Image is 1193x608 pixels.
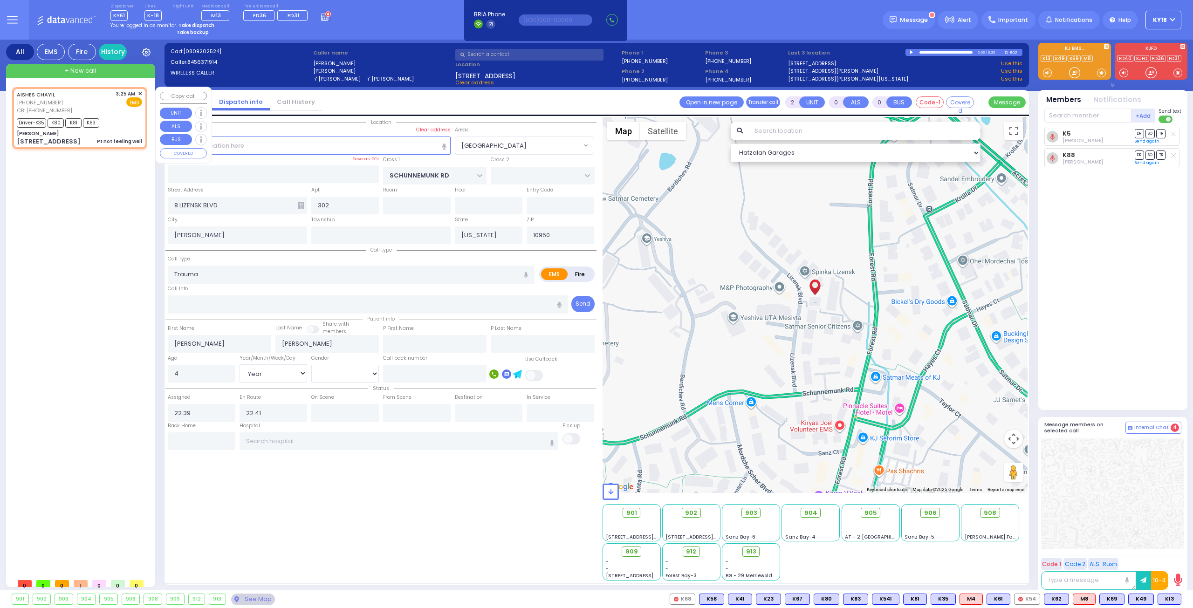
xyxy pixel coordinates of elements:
[562,422,580,430] label: Pick up
[383,156,400,164] label: Cross 1
[1063,130,1071,137] a: K5
[168,325,194,332] label: First Name
[1004,463,1023,482] button: Drag Pegman onto the map to open Street View
[1014,594,1040,605] div: K54
[960,594,983,605] div: ALS
[785,533,816,540] span: Sanz Bay-4
[1117,55,1133,62] a: FD40
[1158,594,1181,605] div: BLS
[92,580,106,587] span: 0
[699,594,724,605] div: BLS
[455,71,515,79] span: [STREET_ADDRESS]
[455,216,468,224] label: State
[527,186,553,194] label: Entry Code
[1128,426,1132,430] img: comment-alt.png
[1063,137,1103,144] span: Chaim Elozer Farkas
[527,216,534,224] label: ZIP
[606,526,609,533] span: -
[903,594,927,605] div: K81
[905,533,934,540] span: Sanz Bay-5
[65,118,82,128] span: K81
[905,526,907,533] span: -
[1159,108,1181,115] span: Send text
[240,355,307,362] div: Year/Month/Week/Day
[1044,594,1069,605] div: BLS
[275,324,302,332] label: Last Name
[1068,55,1081,62] a: K69
[886,96,912,108] button: BUS
[1150,55,1166,62] a: FD36
[606,565,609,572] span: -
[1053,55,1067,62] a: K49
[988,96,1026,108] button: Message
[1158,594,1181,605] div: K13
[726,565,728,572] span: -
[313,75,453,83] label: ר' [PERSON_NAME] - ר' [PERSON_NAME]
[905,519,907,526] span: -
[1063,158,1103,165] span: Mordechai Ungar
[17,91,55,98] a: AISHES CHAYIL
[1135,150,1144,159] span: DR
[726,533,755,540] span: Sanz Bay-6
[212,97,270,106] a: Dispatch info
[1001,67,1022,75] a: Use this
[814,594,839,605] div: BLS
[55,594,73,604] div: 903
[685,508,697,518] span: 902
[322,328,346,335] span: members
[116,90,135,97] span: 3:25 AM
[845,526,848,533] span: -
[527,394,550,401] label: In Service
[455,186,466,194] label: Floor
[916,96,944,108] button: Code-1
[872,594,899,605] div: BLS
[1018,597,1023,601] img: red-radio-icon.svg
[138,90,142,98] span: ✕
[243,4,311,9] label: Fire units on call
[240,432,559,450] input: Search hospital
[726,558,728,565] span: -
[168,255,190,263] label: Call Type
[686,547,696,556] span: 912
[670,594,695,605] div: K68
[168,422,196,430] label: Back Home
[311,216,335,224] label: Township
[606,533,694,540] span: [STREET_ADDRESS][PERSON_NAME]
[160,148,207,158] button: COVERED
[17,99,63,106] span: [PHONE_NUMBER]
[924,508,937,518] span: 906
[110,4,134,9] label: Dispatcher
[240,394,261,401] label: En Route
[1134,55,1149,62] a: KJFD
[1046,95,1081,105] button: Members
[987,594,1010,605] div: K61
[368,385,394,392] span: Status
[130,580,144,587] span: 0
[607,122,640,140] button: Show street map
[455,79,494,86] span: Clear address
[110,22,177,29] span: You're logged in as monitor.
[33,594,51,604] div: 902
[1004,122,1023,140] button: Toggle fullscreen view
[756,594,781,605] div: BLS
[1167,55,1181,62] a: FD31
[366,246,397,253] span: Call type
[144,10,162,21] span: K-18
[55,580,69,587] span: 0
[746,96,780,108] button: Transfer call
[1128,594,1154,605] div: K49
[1145,11,1181,29] button: KY18
[728,594,752,605] div: K41
[187,58,217,66] span: 8456371914
[144,594,162,604] div: 908
[110,10,128,21] span: KY61
[311,394,334,401] label: On Scene
[166,594,184,604] div: 909
[998,16,1028,24] span: Important
[1135,129,1144,138] span: DR
[987,594,1010,605] div: BLS
[1151,571,1168,590] button: 10-4
[843,96,869,108] button: ALS
[1001,60,1022,68] a: Use this
[37,44,65,60] div: EMS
